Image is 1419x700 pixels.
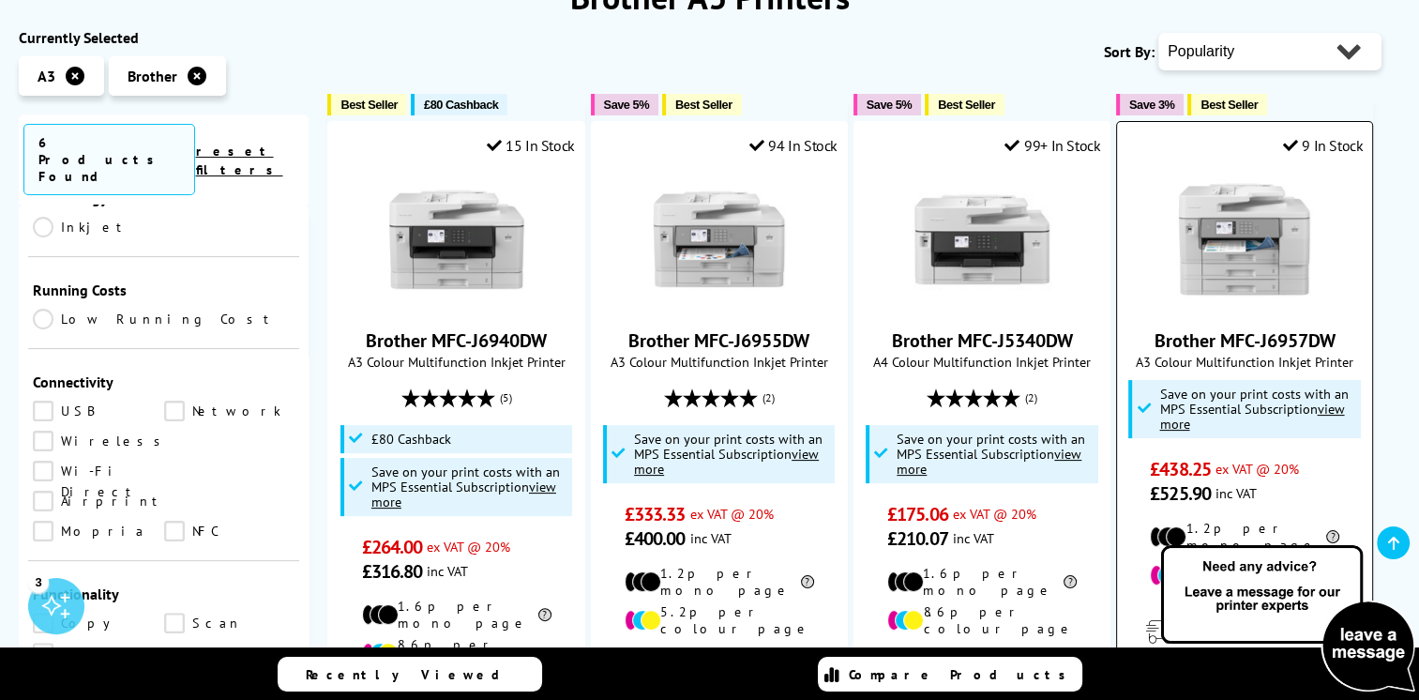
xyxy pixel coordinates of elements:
[649,169,790,310] img: Brother MFC-J6955DW
[849,666,1076,683] span: Compare Products
[33,491,166,511] a: Airprint
[1025,380,1037,416] span: (2)
[164,401,295,421] a: Network
[33,461,164,481] a: Wi-Fi Direct
[1116,94,1184,115] button: Save 3%
[689,529,731,547] span: inc VAT
[362,598,551,632] li: 1.6p per mono page
[1187,94,1267,115] button: Best Seller
[33,643,164,663] a: Fax
[371,478,556,510] u: view more
[362,535,423,559] span: £264.00
[662,94,742,115] button: Best Seller
[749,136,838,155] div: 94 In Stock
[897,430,1085,478] span: Save on your print costs with an MPS Essential Subscription
[23,124,195,195] span: 6 Products Found
[887,526,948,551] span: £210.07
[1174,169,1315,310] img: Brother MFC-J6957DW
[1159,385,1348,433] span: Save on your print costs with an MPS Essential Subscription
[1150,457,1211,481] span: £438.25
[1215,460,1299,478] span: ex VAT @ 20%
[1200,98,1258,112] span: Best Seller
[33,309,294,329] a: Low Running Cost
[1126,353,1363,371] span: A3 Colour Multifunction Inkjet Printer
[912,295,1052,313] a: Brother MFC-J5340DW
[33,585,294,603] div: Functionality
[867,98,912,112] span: Save 5%
[818,657,1082,692] a: Compare Products
[675,98,732,112] span: Best Seller
[864,353,1100,371] span: A4 Colour Multifunction Inkjet Printer
[1156,542,1419,696] img: Open Live Chat window
[427,562,468,580] span: inc VAT
[1129,98,1174,112] span: Save 3%
[362,636,551,670] li: 8.6p per colour page
[487,136,575,155] div: 15 In Stock
[628,328,809,353] a: Brother MFC-J6955DW
[891,328,1072,353] a: Brother MFC-J5340DW
[1150,520,1339,554] li: 1.2p per mono page
[500,380,512,416] span: (5)
[38,67,55,85] span: A3
[128,67,177,85] span: Brother
[33,217,164,237] a: Inkjet
[1155,328,1336,353] a: Brother MFC-J6957DW
[887,565,1077,599] li: 1.6p per mono page
[164,613,295,633] a: Scan
[371,432,451,447] span: £80 Cashback
[897,445,1081,478] u: view more
[386,169,527,310] img: Brother MFC-J6940DW
[386,295,527,313] a: Brother MFC-J6940DW
[340,98,398,112] span: Best Seller
[33,281,294,299] div: Running Costs
[411,94,507,115] button: £80 Cashback
[306,666,519,683] span: Recently Viewed
[1174,295,1315,313] a: Brother MFC-J6957DW
[371,463,560,510] span: Save on your print costs with an MPS Essential Subscription
[649,295,790,313] a: Brother MFC-J6955DW
[1126,606,1363,659] div: modal_delivery
[925,94,1004,115] button: Best Seller
[33,431,171,451] a: Wireless
[33,401,164,421] a: USB
[625,502,686,526] span: £333.33
[164,521,295,541] a: NFC
[1215,484,1257,502] span: inc VAT
[1150,558,1339,592] li: 5.2p per colour page
[338,353,574,371] span: A3 Colour Multifunction Inkjet Printer
[912,169,1052,310] img: Brother MFC-J5340DW
[953,529,994,547] span: inc VAT
[327,94,407,115] button: Best Seller
[634,445,819,478] u: view more
[278,657,542,692] a: Recently Viewed
[1150,481,1211,506] span: £525.90
[625,603,814,637] li: 5.2p per colour page
[887,603,1077,637] li: 8.6p per colour page
[887,502,948,526] span: £175.06
[1283,136,1364,155] div: 9 In Stock
[366,328,547,353] a: Brother MFC-J6940DW
[953,505,1036,523] span: ex VAT @ 20%
[762,380,775,416] span: (2)
[1104,42,1155,61] span: Sort By:
[1004,136,1100,155] div: 99+ In Stock
[938,98,995,112] span: Best Seller
[195,143,282,178] a: reset filters
[689,505,773,523] span: ex VAT @ 20%
[33,521,164,541] a: Mopria
[625,565,814,599] li: 1.2p per mono page
[853,94,921,115] button: Save 5%
[625,526,686,551] span: £400.00
[33,613,164,633] a: Copy
[33,373,294,391] div: Connectivity
[424,98,498,112] span: £80 Cashback
[28,571,49,592] div: 3
[604,98,649,112] span: Save 5%
[19,28,309,47] div: Currently Selected
[1159,400,1344,433] u: view more
[634,430,823,478] span: Save on your print costs with an MPS Essential Subscription
[601,353,838,371] span: A3 Colour Multifunction Inkjet Printer
[427,538,510,555] span: ex VAT @ 20%
[362,559,423,584] span: £316.80
[591,94,658,115] button: Save 5%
